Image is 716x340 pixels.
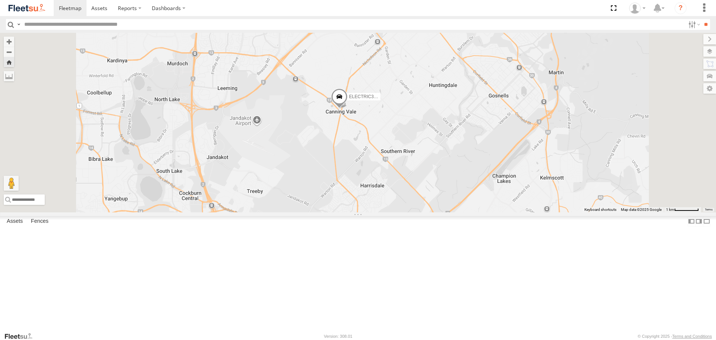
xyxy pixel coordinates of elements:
[584,207,616,212] button: Keyboard shortcuts
[16,19,22,30] label: Search Query
[703,216,710,227] label: Hide Summary Table
[4,47,14,57] button: Zoom out
[4,57,14,67] button: Zoom Home
[675,2,687,14] i: ?
[638,334,712,339] div: © Copyright 2025 -
[349,94,385,100] span: ELECTRIC3 - Leo
[324,334,352,339] div: Version: 308.01
[27,216,52,227] label: Fences
[703,83,716,94] label: Map Settings
[4,333,38,340] a: Visit our Website
[4,37,14,47] button: Zoom in
[685,19,701,30] label: Search Filter Options
[621,208,662,212] span: Map data ©2025 Google
[4,176,19,191] button: Drag Pegman onto the map to open Street View
[705,208,713,211] a: Terms (opens in new tab)
[695,216,703,227] label: Dock Summary Table to the Right
[688,216,695,227] label: Dock Summary Table to the Left
[666,208,674,212] span: 1 km
[664,207,701,212] button: Map Scale: 1 km per 62 pixels
[3,216,26,227] label: Assets
[4,71,14,81] label: Measure
[7,3,46,13] img: fleetsu-logo-horizontal.svg
[626,3,648,14] div: Wayne Betts
[672,334,712,339] a: Terms and Conditions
